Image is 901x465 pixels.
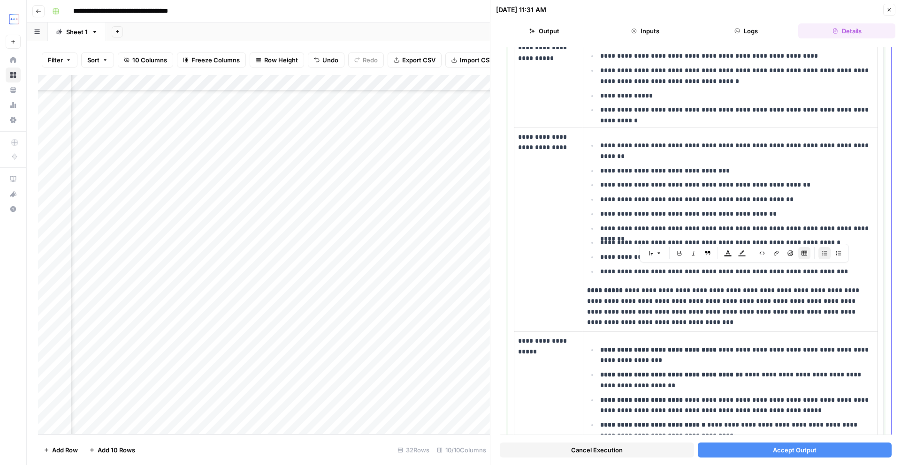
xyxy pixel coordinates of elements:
a: Sheet 1 [48,22,106,41]
a: Usage [6,97,21,112]
button: Workspace: TripleDart [6,7,21,31]
div: What's new? [6,187,20,201]
button: Add Row [38,442,84,457]
button: Accept Output [698,442,892,457]
button: Undo [308,52,344,67]
button: Add 10 Rows [84,442,141,457]
span: Undo [322,55,338,65]
button: What's new? [6,187,21,202]
span: Filter [48,55,63,65]
a: Home [6,52,21,67]
span: Import CSV [460,55,494,65]
button: Redo [348,52,384,67]
button: Sort [81,52,114,67]
button: Inputs [597,23,694,38]
button: Row Height [250,52,304,67]
button: Import CSV [445,52,500,67]
span: Cancel Execution [571,445,623,455]
button: Cancel Execution [500,442,694,457]
span: Add 10 Rows [98,445,135,455]
div: Sheet 1 [66,27,88,37]
span: Accept Output [773,445,817,455]
span: Redo [363,55,378,65]
a: Settings [6,112,21,127]
div: 10/10 Columns [433,442,490,457]
button: Export CSV [388,52,442,67]
button: Filter [42,52,77,67]
img: TripleDart Logo [6,11,23,28]
button: 10 Columns [118,52,173,67]
span: Freeze Columns [191,55,240,65]
span: 10 Columns [132,55,167,65]
div: 32 Rows [394,442,433,457]
button: Details [798,23,895,38]
button: Freeze Columns [177,52,246,67]
button: Output [496,23,593,38]
div: [DATE] 11:31 AM [496,5,546,15]
button: Help + Support [6,202,21,217]
span: Add Row [52,445,78,455]
span: Row Height [264,55,298,65]
a: Browse [6,67,21,82]
span: Export CSV [402,55,435,65]
span: Sort [87,55,99,65]
a: AirOps Academy [6,172,21,187]
button: Logs [698,23,795,38]
a: Your Data [6,82,21,97]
